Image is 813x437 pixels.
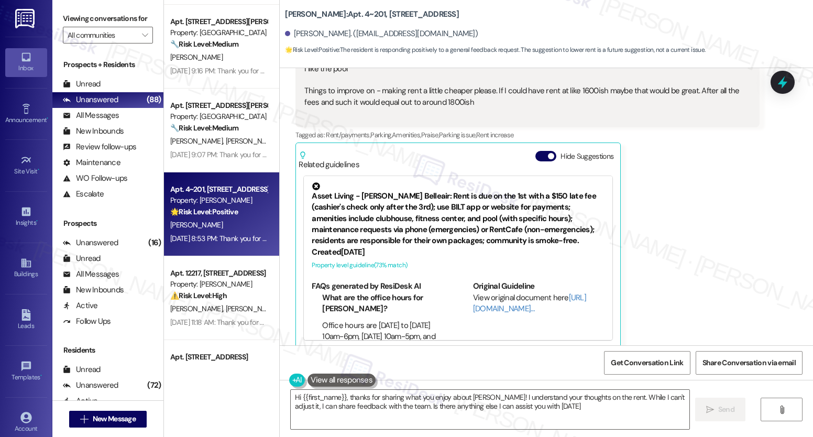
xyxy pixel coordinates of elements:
div: [PERSON_NAME]. ([EMAIL_ADDRESS][DOMAIN_NAME]) [285,28,478,39]
div: Asset Living - [PERSON_NAME] Belleair: Rent is due on the 1st with a $150 late fee (cashier's che... [312,182,605,247]
div: Unread [63,364,101,375]
strong: ⚠️ Risk Level: High [170,291,227,300]
textarea: Hi {{first_name}}, thanks for sharing what you enjoy about [PERSON_NAME]! I understand your thoug... [291,390,689,429]
div: WO Follow-ups [63,173,127,184]
input: All communities [68,27,136,43]
div: Apt. 12217, [STREET_ADDRESS] [170,268,267,279]
a: Insights • [5,203,47,231]
b: FAQs generated by ResiDesk AI [312,281,421,291]
div: [DATE] 9:07 PM: Thank you for your message. Our offices are currently closed, but we will contact... [170,150,805,159]
div: Created [DATE] [312,247,605,258]
div: New Inbounds [63,126,124,137]
i:  [706,406,714,414]
div: View original document here [473,292,605,315]
div: Property: [GEOGRAPHIC_DATA] [170,27,267,38]
i:  [778,406,786,414]
div: Unanswered [63,94,118,105]
span: Get Conversation Link [611,357,683,368]
a: Inbox [5,48,47,77]
div: Follow Ups [63,316,111,327]
label: Hide Suggestions [561,151,613,162]
span: [PERSON_NAME] [170,136,226,146]
a: Account [5,409,47,437]
div: [DATE] 11:18 AM: Thank you for your message. Our offices are currently closed, but we will contac... [170,318,803,327]
span: New Message [93,413,136,424]
button: Get Conversation Link [604,351,690,375]
div: Property: [GEOGRAPHIC_DATA] [170,111,267,122]
div: Property: [PERSON_NAME] [170,279,267,290]
label: Viewing conversations for [63,10,153,27]
b: [PERSON_NAME]: Apt. 4~201, [STREET_ADDRESS] [285,9,459,20]
span: • [38,166,39,173]
span: • [36,217,38,225]
a: Site Visit • [5,151,47,180]
span: • [40,372,42,379]
div: Review follow-ups [63,141,136,152]
div: Active [63,300,98,311]
a: Buildings [5,254,47,282]
div: Escalate [63,189,104,200]
div: Apt. [STREET_ADDRESS][PERSON_NAME] [170,16,267,27]
div: (88) [144,92,163,108]
div: Property: [PERSON_NAME] [170,195,267,206]
span: Share Conversation via email [702,357,796,368]
strong: 🌟 Risk Level: Positive [170,207,238,216]
div: New Inbounds [63,285,124,296]
div: Unread [63,253,101,264]
li: Office hours are [DATE] to [DATE] 10am-6pm, [DATE] 10am-5pm, and closed [DATE]. [322,320,443,354]
button: Share Conversation via email [696,351,803,375]
div: Apt. 4~201, [STREET_ADDRESS] [170,184,267,195]
div: Property level guideline ( 73 % match) [312,260,605,271]
div: Tagged as: [295,127,760,143]
i:  [142,31,148,39]
span: [PERSON_NAME] [170,304,226,313]
div: Apt. [STREET_ADDRESS][PERSON_NAME] [170,100,267,111]
div: (16) [146,235,163,251]
div: All Messages [63,110,119,121]
span: [PERSON_NAME] [226,136,278,146]
span: Parking issue , [439,130,476,139]
span: Praise , [421,130,439,139]
strong: 🌟 Risk Level: Positive [285,46,339,54]
span: [PERSON_NAME] [170,220,223,230]
div: (72) [145,377,163,394]
i:  [80,415,88,423]
span: [PERSON_NAME] [226,304,278,313]
div: Unanswered [63,237,118,248]
b: Original Guideline [473,281,535,291]
strong: 🔧 Risk Level: Medium [170,39,238,49]
span: Amenities , [392,130,421,139]
div: [DATE] 9:16 PM: Thank you for your message. Our offices are currently closed, but we will contact... [170,66,803,75]
span: Send [718,404,734,415]
div: All Messages [63,269,119,280]
span: Rent/payments , [326,130,370,139]
span: : The resident is responding positively to a general feedback request. The suggestion to lower re... [285,45,705,56]
div: Related guidelines [299,151,359,170]
div: Unanswered [63,380,118,391]
button: New Message [69,411,147,428]
a: [URL][DOMAIN_NAME]… [473,292,586,314]
a: Templates • [5,357,47,386]
div: Prospects + Residents [52,59,163,70]
strong: 🔧 Risk Level: Medium [170,123,238,133]
span: • [47,115,48,122]
div: Maintenance [63,157,120,168]
a: Leads [5,306,47,334]
div: Unread [63,79,101,90]
span: Rent increase [476,130,514,139]
span: [PERSON_NAME] [170,52,223,62]
div: Prospects [52,218,163,229]
li: What are the office hours for [PERSON_NAME]? [322,292,443,315]
div: [DATE] 8:53 PM: Thank you for your message. Our offices are currently closed, but we will contact... [170,234,805,243]
div: Residents [52,345,163,356]
div: Active [63,396,98,407]
div: Apt. [STREET_ADDRESS] [170,352,267,363]
span: Parking , [370,130,392,139]
button: Send [695,398,746,421]
img: ResiDesk Logo [15,9,37,28]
